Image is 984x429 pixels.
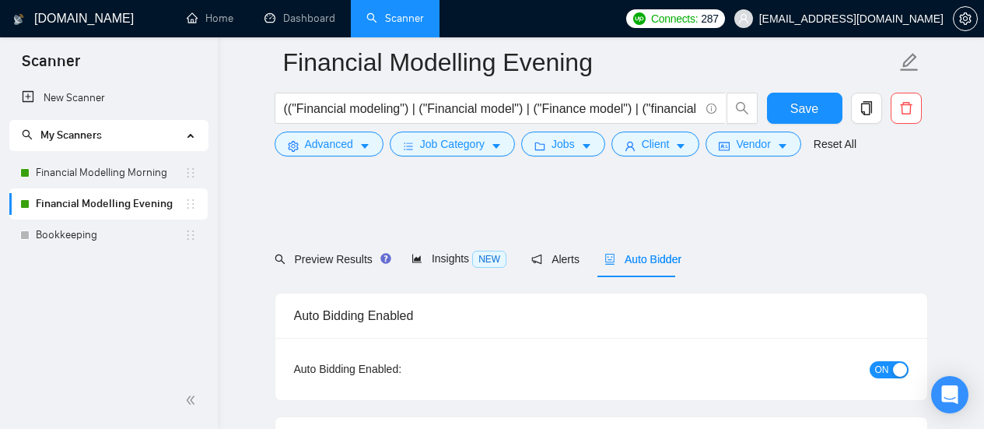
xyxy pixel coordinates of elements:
button: setting [953,6,978,31]
div: Auto Bidding Enabled: [294,360,499,378]
span: holder [184,229,197,241]
span: NEW [472,251,506,268]
li: New Scanner [9,83,208,114]
span: My Scanners [22,128,102,142]
a: Financial Modelling Morning [36,157,184,188]
span: Jobs [552,135,575,153]
span: 287 [701,10,718,27]
div: Open Intercom Messenger [931,376,968,413]
span: delete [891,101,921,115]
span: search [727,101,757,115]
a: Financial Modelling Evening [36,188,184,220]
button: copy [851,93,882,124]
span: edit [899,52,919,72]
span: copy [852,101,881,115]
span: Insights [411,252,506,265]
span: setting [288,140,299,152]
span: caret-down [581,140,592,152]
button: idcardVendorcaret-down [706,132,800,156]
li: Financial Modelling Evening [9,188,208,220]
span: bars [403,140,414,152]
button: delete [891,93,922,124]
a: New Scanner [22,83,195,114]
img: upwork-logo.png [633,12,646,25]
li: Bookkeeping [9,220,208,251]
a: Reset All [814,135,856,153]
span: double-left [185,392,201,408]
span: holder [184,198,197,210]
span: notification [531,254,542,265]
a: homeHome [187,12,233,25]
span: Job Category [420,135,485,153]
span: idcard [719,140,730,152]
button: folderJobscaret-down [521,132,605,156]
span: area-chart [411,253,422,264]
span: caret-down [491,140,502,152]
span: My Scanners [40,128,102,142]
a: dashboardDashboard [264,12,335,25]
span: search [275,254,285,265]
span: user [625,140,636,152]
input: Scanner name... [283,43,896,82]
span: robot [604,254,615,265]
span: folder [534,140,545,152]
span: setting [954,12,977,25]
span: caret-down [359,140,370,152]
span: Vendor [736,135,770,153]
a: searchScanner [366,12,424,25]
span: Save [790,99,818,118]
span: search [22,129,33,140]
span: user [738,13,749,24]
button: barsJob Categorycaret-down [390,132,515,156]
span: Scanner [9,50,93,83]
img: logo [13,7,24,32]
span: info-circle [706,104,716,114]
a: setting [953,12,978,25]
span: Alerts [531,253,580,265]
span: Client [642,135,670,153]
span: holder [184,167,197,179]
button: search [727,93,758,124]
button: userClientcaret-down [611,132,700,156]
span: Preview Results [275,253,387,265]
button: Save [767,93,842,124]
span: Auto Bidder [604,253,681,265]
span: ON [875,361,889,378]
div: Tooltip anchor [379,251,393,265]
span: caret-down [777,140,788,152]
button: settingAdvancedcaret-down [275,132,383,156]
input: Search Freelance Jobs... [284,99,699,118]
span: Advanced [305,135,353,153]
li: Financial Modelling Morning [9,157,208,188]
span: caret-down [675,140,686,152]
span: Connects: [651,10,698,27]
div: Auto Bidding Enabled [294,294,909,338]
a: Bookkeeping [36,220,184,251]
